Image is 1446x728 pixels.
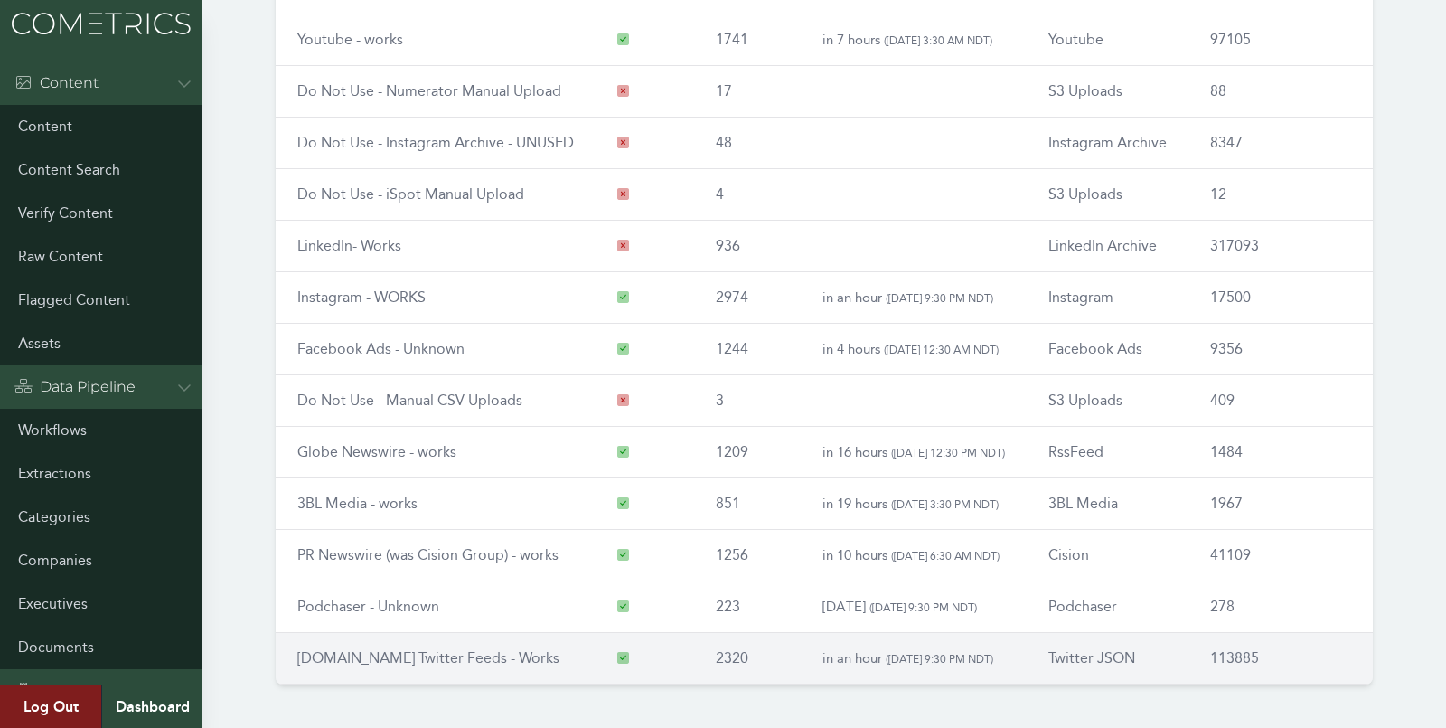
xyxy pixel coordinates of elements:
[14,72,99,94] div: Content
[884,343,999,356] span: ( [DATE] 12:30 AM NDT )
[1188,581,1373,633] td: 278
[1027,324,1188,375] td: Facebook Ads
[1188,66,1373,118] td: 88
[1188,324,1373,375] td: 9356
[694,633,800,685] td: 2320
[297,392,522,409] a: Do Not Use - Manual CSV Uploads
[822,338,1005,360] p: in 4 hours
[1027,633,1188,685] td: Twitter JSON
[297,82,561,99] a: Do Not Use - Numerator Manual Upload
[297,495,418,512] a: 3BL Media - works
[694,478,800,530] td: 851
[1027,66,1188,118] td: S3 Uploads
[694,324,800,375] td: 1244
[694,118,800,169] td: 48
[297,185,524,203] a: Do Not Use - iSpot Manual Upload
[694,375,800,427] td: 3
[694,221,800,272] td: 936
[1027,221,1188,272] td: LinkedIn Archive
[822,544,1005,566] p: in 10 hours
[822,493,1005,515] p: in 19 hours
[14,376,136,398] div: Data Pipeline
[1027,427,1188,478] td: RssFeed
[297,546,559,563] a: PR Newswire (was Cision Group) - works
[694,169,800,221] td: 4
[297,31,403,48] a: Youtube - works
[822,648,1005,669] p: in an hour
[1027,169,1188,221] td: S3 Uploads
[1188,633,1373,685] td: 113885
[1027,118,1188,169] td: Instagram Archive
[1188,530,1373,581] td: 41109
[891,446,1005,459] span: ( [DATE] 12:30 PM NDT )
[1188,221,1373,272] td: 317093
[891,497,999,511] span: ( [DATE] 3:30 PM NDT )
[1027,14,1188,66] td: Youtube
[822,287,1005,308] p: in an hour
[1188,427,1373,478] td: 1484
[1027,478,1188,530] td: 3BL Media
[297,237,401,254] a: LinkedIn- Works
[1188,118,1373,169] td: 8347
[1027,530,1188,581] td: Cision
[297,288,426,306] a: Instagram - WORKS
[14,680,89,702] div: Admin
[869,600,977,614] span: ( [DATE] 9:30 PM NDT )
[1188,478,1373,530] td: 1967
[694,581,800,633] td: 223
[1188,272,1373,324] td: 17500
[694,272,800,324] td: 2974
[694,66,800,118] td: 17
[297,649,559,667] a: [DOMAIN_NAME] Twitter Feeds - Works
[886,652,993,666] span: ( [DATE] 9:30 PM NDT )
[694,427,800,478] td: 1209
[1027,272,1188,324] td: Instagram
[822,29,1005,51] p: in 7 hours
[884,33,992,47] span: ( [DATE] 3:30 AM NDT )
[297,340,465,357] a: Facebook Ads - Unknown
[891,549,1000,563] span: ( [DATE] 6:30 AM NDT )
[1027,581,1188,633] td: Podchaser
[1188,169,1373,221] td: 12
[101,685,202,728] a: Dashboard
[1188,375,1373,427] td: 409
[886,291,993,305] span: ( [DATE] 9:30 PM NDT )
[1188,14,1373,66] td: 97105
[1027,375,1188,427] td: S3 Uploads
[297,598,439,615] a: Podchaser - Unknown
[297,134,574,151] a: Do Not Use - Instagram Archive - UNUSED
[694,14,800,66] td: 1741
[822,441,1005,463] p: in 16 hours
[822,596,1005,618] p: [DATE]
[694,530,800,581] td: 1256
[297,443,456,460] a: Globe Newswire - works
